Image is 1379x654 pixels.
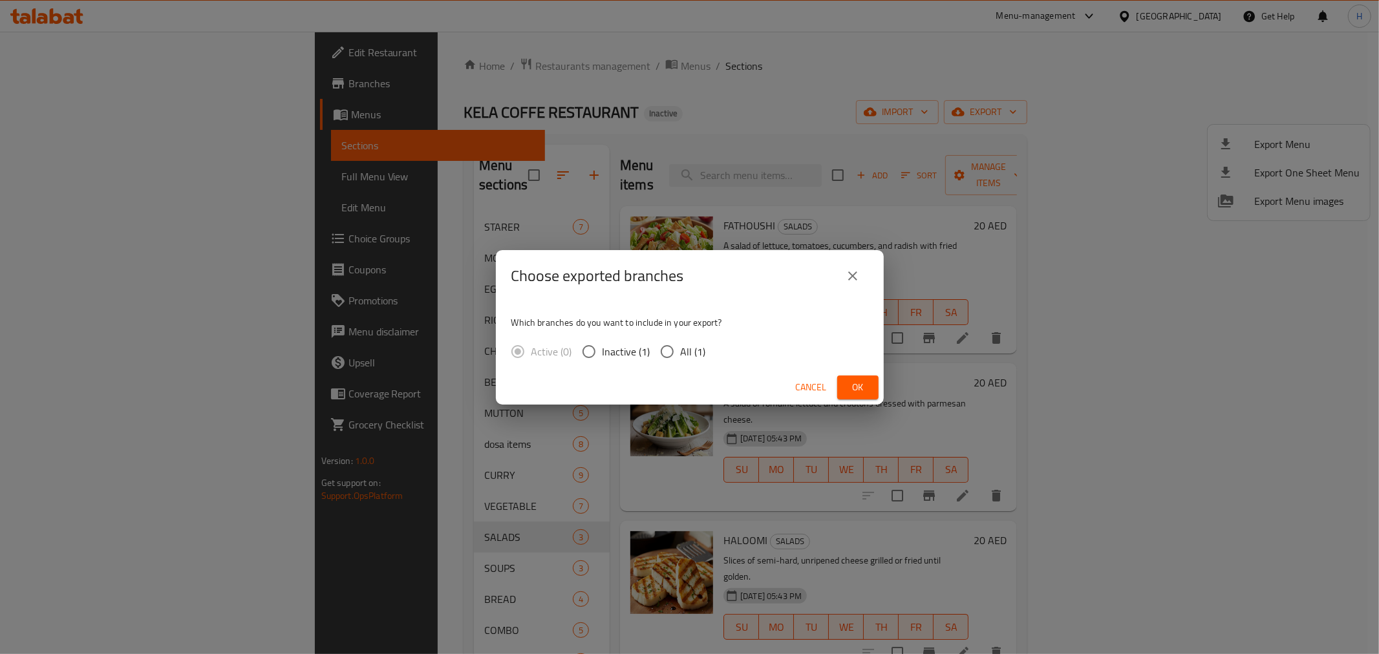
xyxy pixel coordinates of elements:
[681,344,706,359] span: All (1)
[837,260,868,291] button: close
[511,266,684,286] h2: Choose exported branches
[796,379,827,396] span: Cancel
[791,375,832,399] button: Cancel
[603,344,650,359] span: Inactive (1)
[837,375,879,399] button: Ok
[848,379,868,396] span: Ok
[531,344,572,359] span: Active (0)
[511,316,868,329] p: Which branches do you want to include in your export?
